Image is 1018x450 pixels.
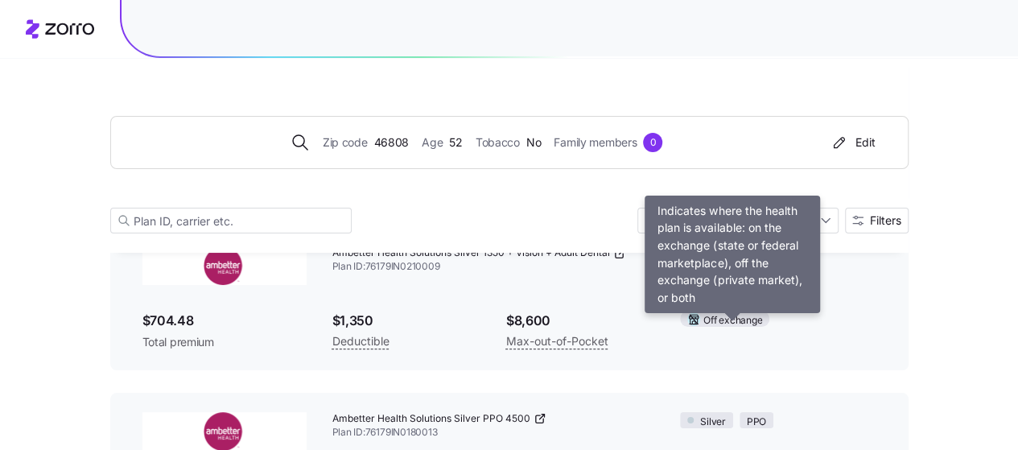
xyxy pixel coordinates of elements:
img: Ambetter [142,246,307,285]
span: Zip code [323,134,368,151]
span: 52 [449,134,462,151]
span: $8,600 [506,311,654,331]
span: Silver [700,249,726,264]
span: Plan ID: 76179IN0180013 [332,426,655,440]
span: $1,350 [332,311,480,331]
span: No [526,134,541,151]
span: EPO [747,249,765,264]
span: Off exchange [703,313,762,328]
span: Deductible [332,332,389,351]
span: Tobacco [476,134,520,151]
span: Age [422,134,443,151]
span: Max-out-of-Pocket [506,332,608,351]
span: 46808 [373,134,409,151]
span: Plan ID: 76179IN0210009 [332,260,655,274]
button: Edit [823,130,882,155]
span: PPO [747,415,766,430]
span: Filters [870,215,901,226]
div: Edit [830,134,876,151]
span: Total premium [142,334,307,350]
button: Filters [845,208,909,233]
input: Sort by [637,208,839,233]
span: $704.48 [142,311,307,331]
span: Silver [700,415,726,430]
input: Plan ID, carrier etc. [110,208,352,233]
div: 0 [643,133,662,152]
span: Ambetter Health Solutions Silver PPO 4500 [332,412,530,426]
span: Ambetter Health Solutions Silver 1350 + Vision + Adult Dental [332,246,610,260]
span: Family members [554,134,637,151]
